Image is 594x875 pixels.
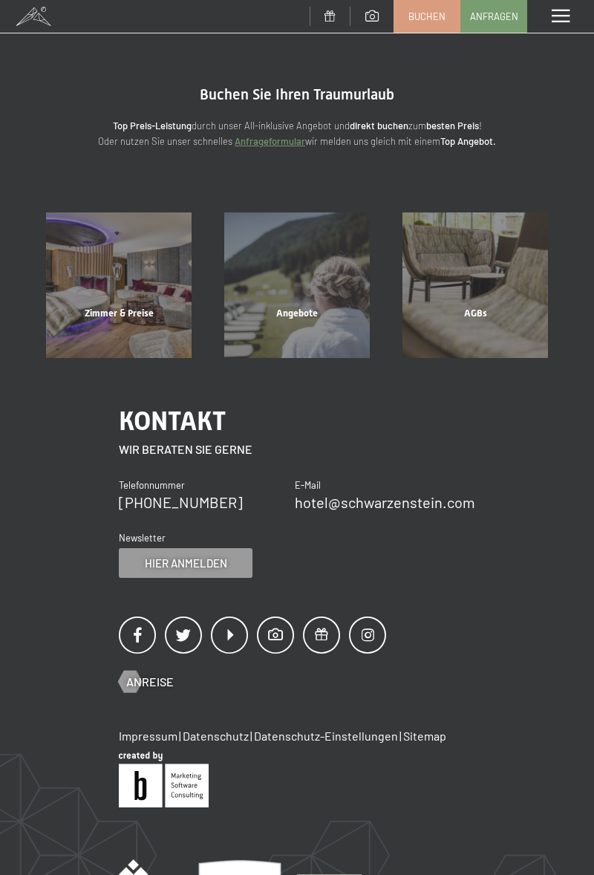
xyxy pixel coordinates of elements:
[276,308,318,319] span: Angebote
[119,674,174,690] a: Anreise
[183,729,249,743] a: Datenschutz
[145,556,227,571] span: Hier anmelden
[394,1,460,32] a: Buchen
[464,308,487,319] span: AGBs
[470,10,518,23] span: Anfragen
[119,532,166,544] span: Newsletter
[426,120,479,131] strong: besten Preis
[208,212,386,358] a: Buchung Angebote
[408,10,446,23] span: Buchen
[119,729,177,743] a: Impressum
[403,729,446,743] a: Sitemap
[119,442,252,456] span: Wir beraten Sie gerne
[119,479,185,491] span: Telefonnummer
[386,212,564,358] a: Buchung AGBs
[119,406,226,436] span: Kontakt
[126,674,174,690] span: Anreise
[399,729,402,743] span: |
[250,729,252,743] span: |
[119,493,243,511] a: [PHONE_NUMBER]
[30,212,208,358] a: Buchung Zimmer & Preise
[440,135,496,147] strong: Top Angebot.
[85,308,154,319] span: Zimmer & Preise
[200,85,394,103] span: Buchen Sie Ihren Traumurlaub
[235,135,305,147] a: Anfrageformular
[113,120,192,131] strong: Top Preis-Leistung
[295,493,475,511] a: hotel@schwarzenstein.com
[119,752,209,807] img: Brandnamic GmbH | Leading Hospitality Solutions
[59,118,535,149] p: durch unser All-inklusive Angebot und zum ! Oder nutzen Sie unser schnelles wir melden uns gleich...
[254,729,398,743] a: Datenschutz-Einstellungen
[179,729,181,743] span: |
[295,479,321,491] span: E-Mail
[461,1,526,32] a: Anfragen
[350,120,408,131] strong: direkt buchen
